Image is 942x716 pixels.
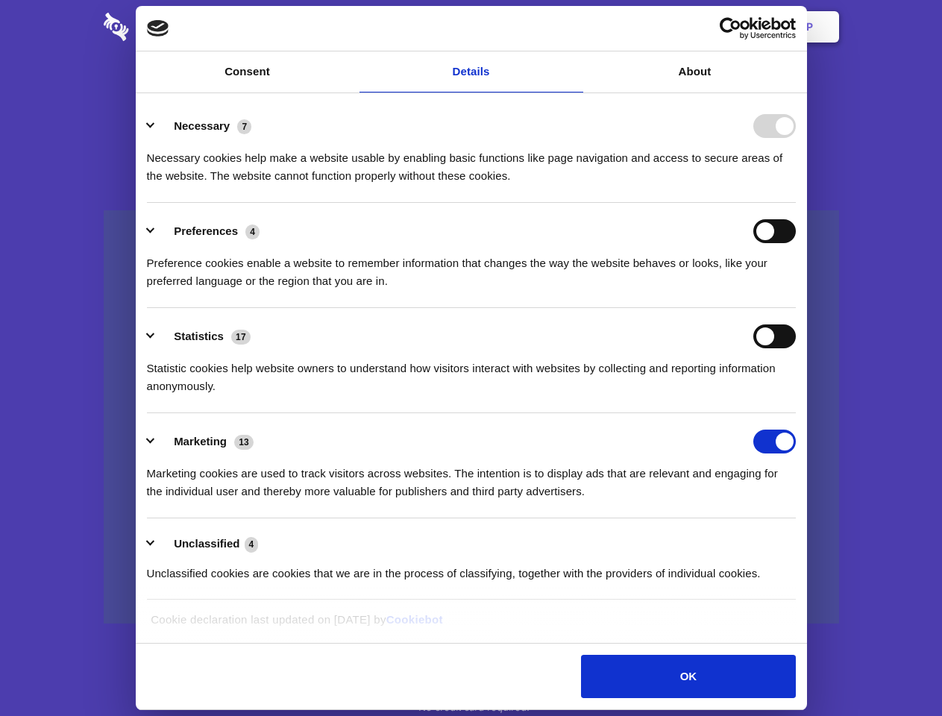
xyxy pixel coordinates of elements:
a: Consent [136,51,359,92]
img: logo [147,20,169,37]
button: Preferences (4) [147,219,269,243]
button: Marketing (13) [147,430,263,453]
a: Cookiebot [386,613,443,626]
iframe: Drift Widget Chat Controller [867,641,924,698]
button: Statistics (17) [147,324,260,348]
label: Marketing [174,435,227,447]
div: Cookie declaration last updated on [DATE] by [139,611,803,640]
span: 4 [245,537,259,552]
span: 13 [234,435,254,450]
a: Wistia video thumbnail [104,210,839,624]
a: Pricing [438,4,503,50]
a: Contact [605,4,673,50]
div: Necessary cookies help make a website usable by enabling basic functions like page navigation and... [147,138,796,185]
a: About [583,51,807,92]
div: Marketing cookies are used to track visitors across websites. The intention is to display ads tha... [147,453,796,500]
label: Preferences [174,224,238,237]
h4: Auto-redaction of sensitive data, encrypted data sharing and self-destructing private chats. Shar... [104,136,839,185]
h1: Eliminate Slack Data Loss. [104,67,839,121]
img: logo-wordmark-white-trans-d4663122ce5f474addd5e946df7df03e33cb6a1c49d2221995e7729f52c070b2.svg [104,13,231,41]
label: Necessary [174,119,230,132]
button: Unclassified (4) [147,535,268,553]
a: Usercentrics Cookiebot - opens in a new window [665,17,796,40]
a: Details [359,51,583,92]
button: Necessary (7) [147,114,261,138]
span: 7 [237,119,251,134]
label: Statistics [174,330,224,342]
button: OK [581,655,795,698]
a: Login [676,4,741,50]
span: 4 [245,224,260,239]
div: Preference cookies enable a website to remember information that changes the way the website beha... [147,243,796,290]
div: Statistic cookies help website owners to understand how visitors interact with websites by collec... [147,348,796,395]
div: Unclassified cookies are cookies that we are in the process of classifying, together with the pro... [147,553,796,582]
span: 17 [231,330,251,345]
